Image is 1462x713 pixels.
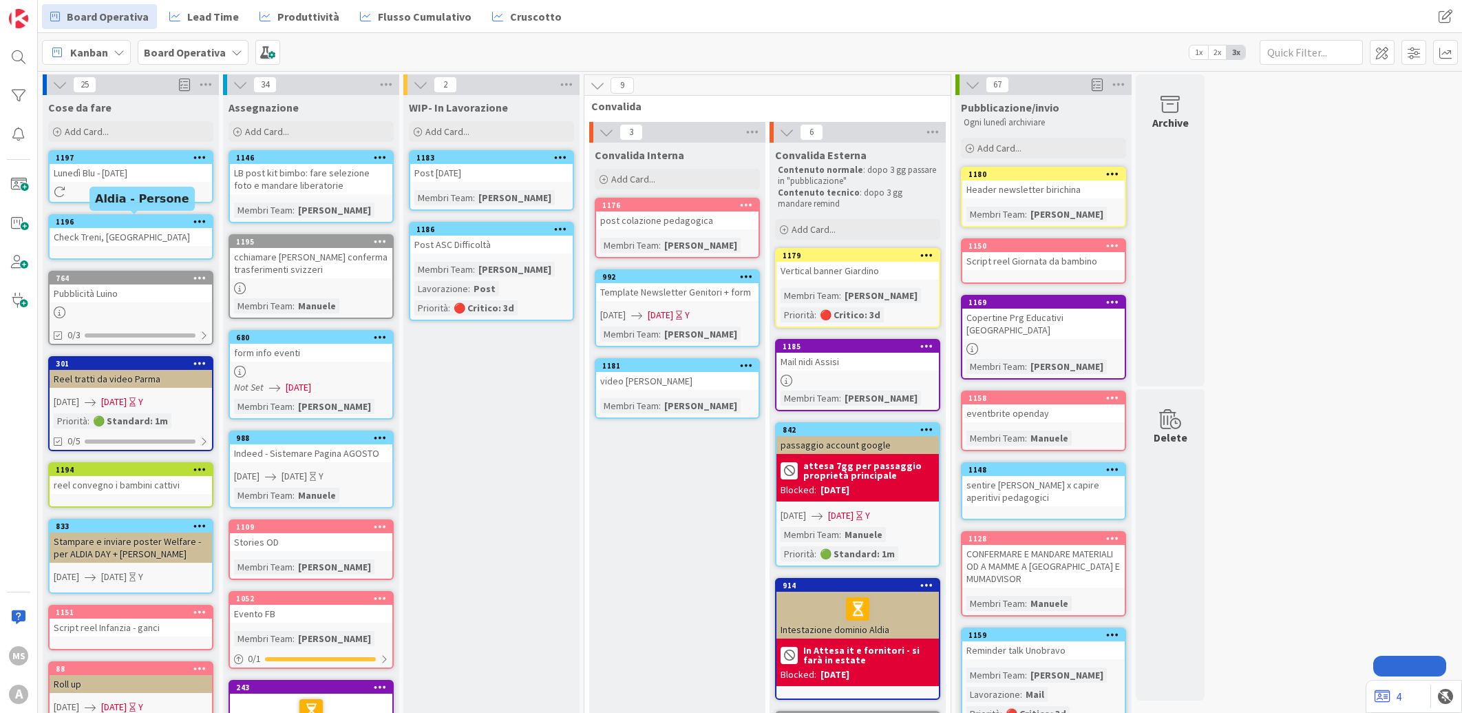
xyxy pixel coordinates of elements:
div: Lavorazione [414,281,468,296]
span: [DATE] [286,380,311,395]
span: WIP- In Lavorazione [409,101,508,114]
span: : [1025,596,1027,611]
div: 1148 [968,465,1125,475]
div: Lunedì Blu - [DATE] [50,164,212,182]
span: 0 / 1 [248,652,261,666]
div: 1159 [968,630,1125,640]
div: 1151 [56,608,212,617]
div: 1186Post ASC Difficoltà [410,223,573,254]
div: 1128 [968,534,1125,544]
div: 1159Reminder talk Unobravo [962,629,1125,659]
div: 764 [56,273,212,283]
div: Membri Team [781,527,839,542]
div: Y [138,395,143,409]
div: cchiamare [PERSON_NAME] conferma trasferimenti svizzeri [230,248,392,278]
div: [PERSON_NAME] [1027,207,1107,222]
div: 1183 [416,153,573,163]
div: Membri Team [600,398,659,413]
div: 914 [776,579,939,592]
div: 243 [230,681,392,694]
div: 1176 [602,200,759,210]
span: : [1025,668,1027,683]
div: Membri Team [414,190,473,205]
div: 1146 [236,153,392,163]
span: 2 [434,76,457,93]
div: 1146 [230,152,392,164]
div: [PERSON_NAME] [1027,668,1107,683]
div: 1169 [962,296,1125,309]
div: Membri Team [234,203,293,218]
div: eventbrite openday [962,404,1125,422]
span: 9 [611,77,634,94]
div: 680 [230,331,392,344]
span: : [814,546,816,561]
div: 1194 [56,465,212,475]
div: [PERSON_NAME] [295,203,374,218]
span: : [839,288,841,303]
div: 1195 [236,237,392,247]
div: 914Intestazione dominio Aldia [776,579,939,639]
div: CONFERMARE E MANDARE MATERIALI OD A MAMME A [GEOGRAPHIC_DATA] E MUMADVISOR [962,545,1125,588]
div: Copertine Prg Educativi [GEOGRAPHIC_DATA] [962,309,1125,339]
div: Post [470,281,499,296]
span: Produttività [277,8,339,25]
span: [DATE] [101,570,127,584]
div: 764 [50,272,212,285]
div: Membri Team [781,288,839,303]
span: : [293,559,295,575]
span: 0/5 [67,434,81,448]
div: video [PERSON_NAME] [596,372,759,390]
span: 3 [619,124,643,141]
div: 988 [230,432,392,444]
div: Membri Team [234,559,293,575]
span: 2x [1208,45,1227,59]
div: Stories OD [230,533,392,551]
div: 1128CONFERMARE E MANDARE MATERIALI OD A MAMME A [GEOGRAPHIC_DATA] E MUMADVISOR [962,533,1125,588]
div: 680form info eventi [230,331,392,362]
span: [DATE] [648,308,673,322]
span: 67 [986,76,1009,93]
div: 1180Header newsletter birichina [962,168,1125,198]
div: 1052 [230,592,392,605]
div: Vertical banner Giardino [776,262,939,280]
span: 6 [800,124,823,141]
div: 1150 [968,241,1125,251]
span: 34 [253,76,277,93]
span: : [87,413,89,428]
div: Post [DATE] [410,164,573,182]
div: [PERSON_NAME] [475,262,555,277]
div: 1109Stories OD [230,521,392,551]
div: Mail [1022,687,1048,702]
div: 992 [596,271,759,283]
div: [PERSON_NAME] [661,238,741,253]
div: 1181video [PERSON_NAME] [596,360,759,390]
div: LB post kit bimbo: fare selezione foto e mandare liberatorie [230,164,392,194]
div: 1179 [783,251,939,260]
div: 1052Evento FB [230,592,392,623]
span: Convalida Esterna [775,148,867,162]
div: Membri Team [966,668,1025,683]
div: 1196Check Treni, [GEOGRAPHIC_DATA] [50,216,212,246]
p: : dopo 3 gg mandare remind [778,187,937,210]
span: Add Card... [611,173,655,185]
span: 25 [73,76,96,93]
span: : [473,190,475,205]
div: [DATE] [820,483,849,497]
div: Membri Team [414,262,473,277]
div: 833 [56,521,212,531]
a: Produttività [251,4,348,29]
a: Cruscotto [484,4,570,29]
div: 🟢 Standard: 1m [816,546,898,561]
span: : [659,327,661,342]
div: 833 [50,520,212,533]
span: Convalida [591,99,933,113]
div: Membri Team [234,631,293,646]
span: : [814,307,816,322]
div: 301Reel tratti da video Parma [50,358,212,388]
div: 988Indeed - Sistemare Pagina AGOSTO [230,432,392,462]
div: Membri Team [600,238,659,253]
div: reel convegno i bambini cattivi [50,476,212,494]
div: [PERSON_NAME] [295,559,374,575]
span: Add Card... [65,125,109,138]
div: Blocked: [781,668,816,682]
